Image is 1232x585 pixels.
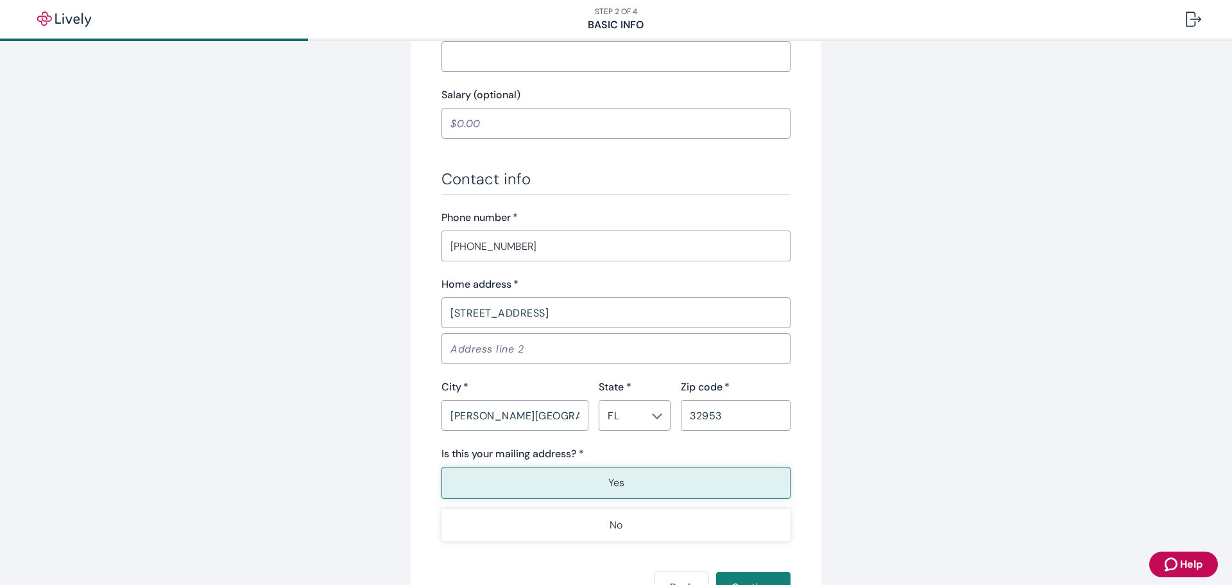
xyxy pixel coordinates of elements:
input: Zip code [681,403,791,428]
button: Log out [1176,4,1211,35]
button: Open [651,410,663,423]
svg: Chevron icon [652,411,662,421]
label: City [441,380,468,395]
span: Help [1180,557,1202,572]
label: Zip code [681,380,730,395]
p: No [610,518,622,533]
h3: Contact info [441,170,791,189]
input: (555) 555-5555 [441,233,791,259]
p: Yes [608,475,624,491]
img: Lively [28,12,100,27]
svg: Zendesk support icon [1165,557,1180,572]
label: State * [599,380,631,395]
label: Is this your mailing address? * [441,446,584,462]
input: City [441,403,588,428]
label: Phone number [441,210,518,225]
button: No [441,509,791,541]
button: Zendesk support iconHelp [1149,552,1218,577]
input: $0.00 [441,110,791,136]
button: Yes [441,467,791,499]
input: -- [603,406,646,424]
input: Address line 1 [441,300,791,326]
label: Home address [441,277,518,292]
input: Address line 2 [441,336,791,362]
label: Salary (optional) [441,87,520,103]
